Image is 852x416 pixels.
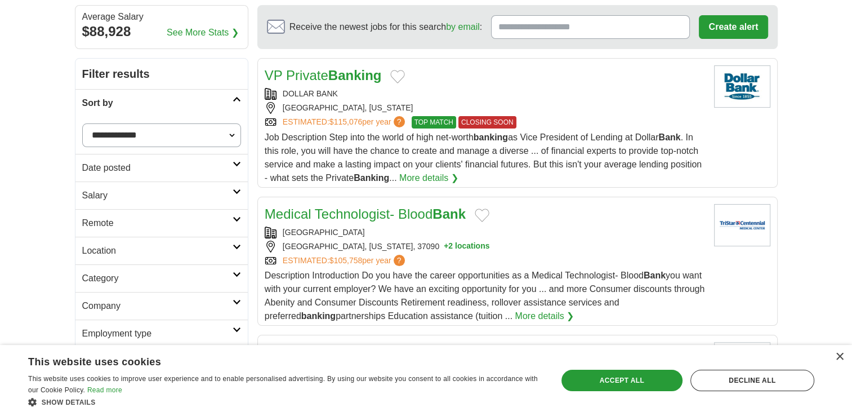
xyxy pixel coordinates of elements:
[167,26,239,39] a: See More Stats ❯
[428,344,461,360] strong: Bank
[283,116,407,129] a: ESTIMATED:$115,076per year?
[82,189,233,202] h2: Salary
[444,241,448,253] span: +
[644,271,666,280] strong: Bank
[354,173,389,183] strong: Banking
[265,102,705,114] div: [GEOGRAPHIC_DATA], [US_STATE]
[283,228,365,237] a: [GEOGRAPHIC_DATA]
[28,352,514,369] div: This website uses cookies
[75,182,248,209] a: Salary
[265,271,704,321] span: Description Introduction Do you have the career opportunities as a Medical Technologist- Blood yo...
[82,272,233,285] h2: Category
[265,68,382,83] a: VP PrivateBanking
[42,399,96,406] span: Show details
[82,12,241,21] div: Average Salary
[82,21,241,42] div: $88,928
[329,117,362,126] span: $115,076
[82,96,233,110] h2: Sort by
[446,22,480,32] a: by email
[412,116,456,129] span: TOP MATCH
[82,299,233,313] h2: Company
[444,241,489,253] button: +2 locations
[75,292,248,320] a: Company
[690,370,814,391] div: Decline all
[329,256,362,265] span: $105,758
[75,89,248,117] a: Sort by
[283,255,407,267] a: ESTIMATED:$105,758per year?
[289,20,482,34] span: Receive the newest jobs for this search :
[28,396,542,408] div: Show details
[714,342,770,384] img: Company logo
[265,241,705,253] div: [GEOGRAPHIC_DATA], [US_STATE], 37090
[82,327,233,340] h2: Employment type
[515,309,574,323] a: More details ❯
[75,59,248,89] h2: Filter results
[714,204,770,246] img: TriStar Centennial Medical Center logo
[75,237,248,264] a: Location
[283,89,338,98] a: DOLLAR BANK
[432,206,466,222] strong: Bank
[75,320,248,347] a: Employment type
[265,344,461,360] a: Medical Technologist BloodBank
[394,255,405,266] span: ?
[82,244,233,258] h2: Location
[474,132,508,142] strong: banking
[399,171,458,185] a: More details ❯
[394,116,405,127] span: ?
[458,116,516,129] span: CLOSING SOON
[75,264,248,292] a: Category
[475,209,489,222] button: Add to favorite jobs
[328,68,382,83] strong: Banking
[301,311,336,321] strong: banking
[714,65,770,108] img: Dollar Bank logo
[82,216,233,230] h2: Remote
[87,386,122,394] a: Read more, opens a new window
[265,132,702,183] span: Job Description Step into the world of high net-worth as Vice President of Lending at Dollar . In...
[265,206,466,222] a: Medical Technologist- BloodBank
[75,209,248,237] a: Remote
[75,154,248,182] a: Date posted
[658,132,680,142] strong: Bank
[82,161,233,175] h2: Date posted
[28,375,538,394] span: This website uses cookies to improve user experience and to enable personalised advertising. By u...
[699,15,768,39] button: Create alert
[835,353,844,361] div: Close
[390,70,405,83] button: Add to favorite jobs
[561,370,683,391] div: Accept all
